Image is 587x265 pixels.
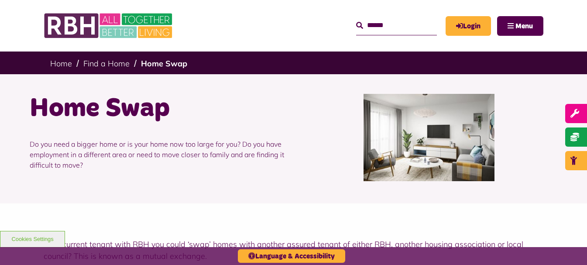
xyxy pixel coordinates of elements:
[30,126,287,183] p: Do you need a bigger home or is your home now too large for you? Do you have employment in a diff...
[83,59,130,69] a: Find a Home
[548,226,587,265] iframe: Netcall Web Assistant for live chat
[50,59,72,69] a: Home
[497,16,543,36] button: Navigation
[44,238,543,262] p: As a current tenant with RBH you could ‘swap’ homes with another assured tenant of either RBH, an...
[446,16,491,36] a: MyRBH
[364,94,494,181] img: Home Swap
[515,23,533,30] span: Menu
[44,9,175,43] img: RBH
[238,249,345,263] button: Language & Accessibility
[30,92,287,126] h1: Home Swap
[141,59,187,69] a: Home Swap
